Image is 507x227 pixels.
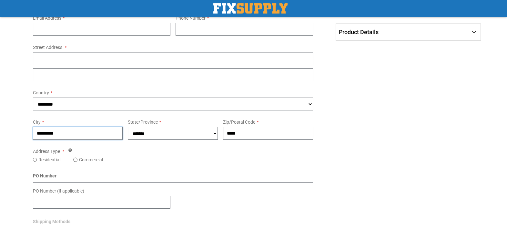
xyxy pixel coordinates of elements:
span: State/Province [128,119,158,125]
span: Zip/Postal Code [223,119,255,125]
span: City [33,119,41,125]
span: Product Details [339,29,379,35]
span: Country [33,90,49,95]
img: Fix Industrial Supply [213,3,288,14]
span: Phone Number [176,15,206,21]
label: Residential [38,156,60,163]
span: Email Address [33,15,61,21]
a: store logo [213,3,288,14]
div: PO Number [33,173,313,183]
span: Address Type [33,149,60,154]
label: Commercial [79,156,103,163]
span: Street Address [33,45,62,50]
span: PO Number (if applicable) [33,188,84,194]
